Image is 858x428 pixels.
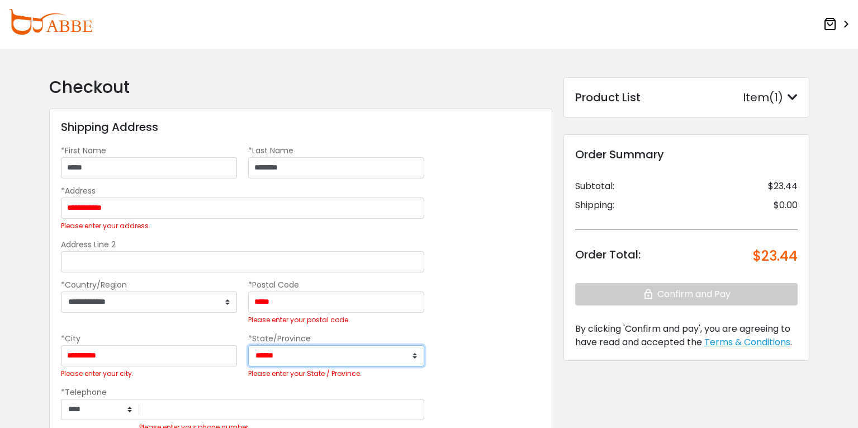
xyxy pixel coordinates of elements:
div: . [575,322,798,349]
label: *City [61,333,80,344]
span: Terms & Conditions [704,336,790,349]
label: *Last Name [248,145,293,156]
label: *Postal Code [248,279,299,290]
img: abbeglasses.com [8,9,92,35]
label: Please enter your address. [61,222,150,231]
div: $23.44 [768,180,798,193]
div: Product List [575,89,641,106]
label: *Address [61,185,96,196]
h3: Shipping Address [61,120,158,134]
div: Order Total: [575,246,641,266]
div: Shipping: [575,199,614,212]
label: Please enter your city. [61,369,134,378]
div: Order Summary [575,146,798,163]
label: *Country/Region [61,279,127,290]
span: By clicking 'Confirm and pay', you are agreeing to have read and accepted the [575,322,790,349]
label: Please enter your postal code. [248,316,350,324]
label: *First Name [61,145,106,156]
div: $23.44 [753,246,798,266]
a: > [823,14,850,35]
label: *Telephone [61,387,107,398]
label: *State/Province [248,333,311,344]
div: Subtotal: [575,180,614,193]
label: Address Line 2 [61,239,116,250]
div: $0.00 [774,199,798,212]
h2: Checkout [49,77,552,97]
label: Please enter your State / Province. [248,369,362,378]
div: Item(1) [743,89,798,106]
span: > [839,15,850,35]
